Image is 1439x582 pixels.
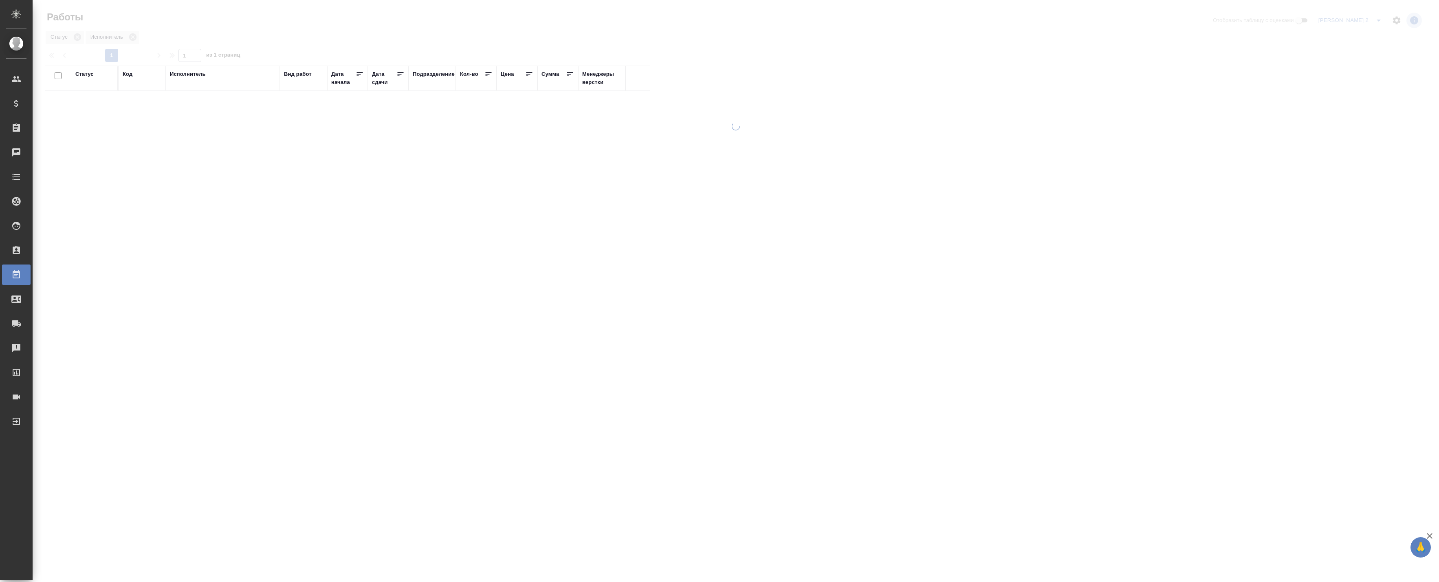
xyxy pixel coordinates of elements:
button: 🙏 [1410,537,1431,558]
div: Цена [501,70,514,78]
div: Дата сдачи [372,70,396,86]
div: Кол-во [460,70,478,78]
div: Сумма [541,70,559,78]
div: Статус [75,70,94,78]
div: Вид работ [284,70,312,78]
span: 🙏 [1414,539,1428,556]
div: Дата начала [331,70,356,86]
div: Менеджеры верстки [582,70,621,86]
div: Код [123,70,132,78]
div: Подразделение [413,70,455,78]
div: Исполнитель [170,70,206,78]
